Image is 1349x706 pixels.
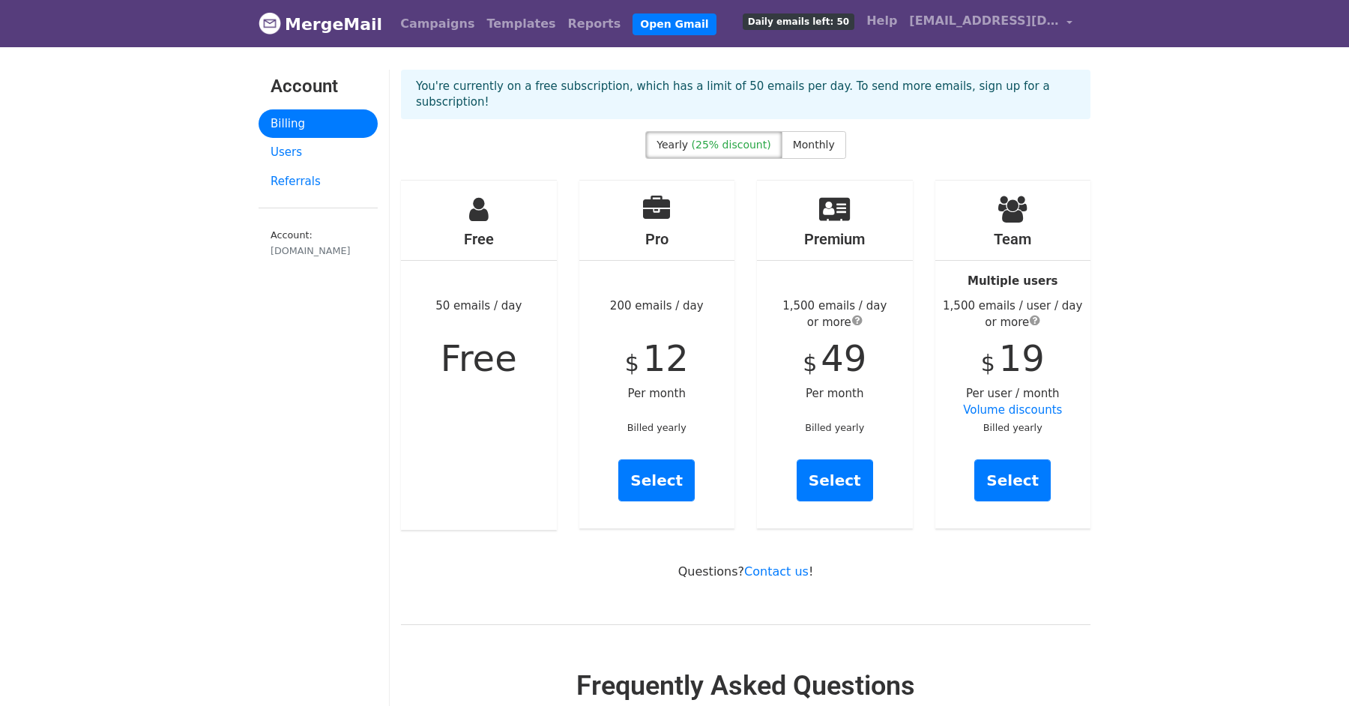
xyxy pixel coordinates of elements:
span: $ [625,350,639,376]
span: Yearly [657,139,688,151]
a: Open Gmail [633,13,716,35]
a: Daily emails left: 50 [737,6,860,36]
strong: Multiple users [968,274,1057,288]
div: 200 emails / day Per month [579,181,735,528]
small: Billed yearly [627,422,686,433]
h2: Frequently Asked Questions [401,670,1090,702]
span: Monthly [793,139,835,151]
small: Billed yearly [983,422,1042,433]
a: Campaigns [394,9,480,39]
span: 19 [999,337,1045,379]
span: $ [803,350,817,376]
a: Select [618,459,695,501]
a: [EMAIL_ADDRESS][DOMAIN_NAME] [903,6,1078,41]
div: Per user / month [935,181,1091,528]
h3: Account [271,76,366,97]
span: Daily emails left: 50 [743,13,854,30]
a: Volume discounts [963,403,1062,417]
h4: Free [401,230,557,248]
div: 50 emails / day [401,181,557,530]
h4: Pro [579,230,735,248]
small: Account: [271,229,366,258]
span: (25% discount) [692,139,771,151]
span: 12 [643,337,689,379]
a: MergeMail [259,8,382,40]
a: Select [797,459,873,501]
small: Billed yearly [805,422,864,433]
p: You're currently on a free subscription, which has a limit of 50 emails per day. To send more ema... [416,79,1075,110]
a: Templates [480,9,561,39]
a: Select [974,459,1051,501]
a: Help [860,6,903,36]
h4: Premium [757,230,913,248]
a: Contact us [744,564,809,579]
div: 1,500 emails / day or more [757,298,913,331]
div: 1,500 emails / user / day or more [935,298,1091,331]
span: $ [981,350,995,376]
h4: Team [935,230,1091,248]
a: Reports [562,9,627,39]
a: Billing [259,109,378,139]
a: Users [259,138,378,167]
span: 49 [821,337,866,379]
span: [EMAIL_ADDRESS][DOMAIN_NAME] [909,12,1059,30]
p: Questions? ! [401,564,1090,579]
div: Per month [757,181,913,528]
a: Referrals [259,167,378,196]
span: Free [441,337,517,379]
div: [DOMAIN_NAME] [271,244,366,258]
img: MergeMail logo [259,12,281,34]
